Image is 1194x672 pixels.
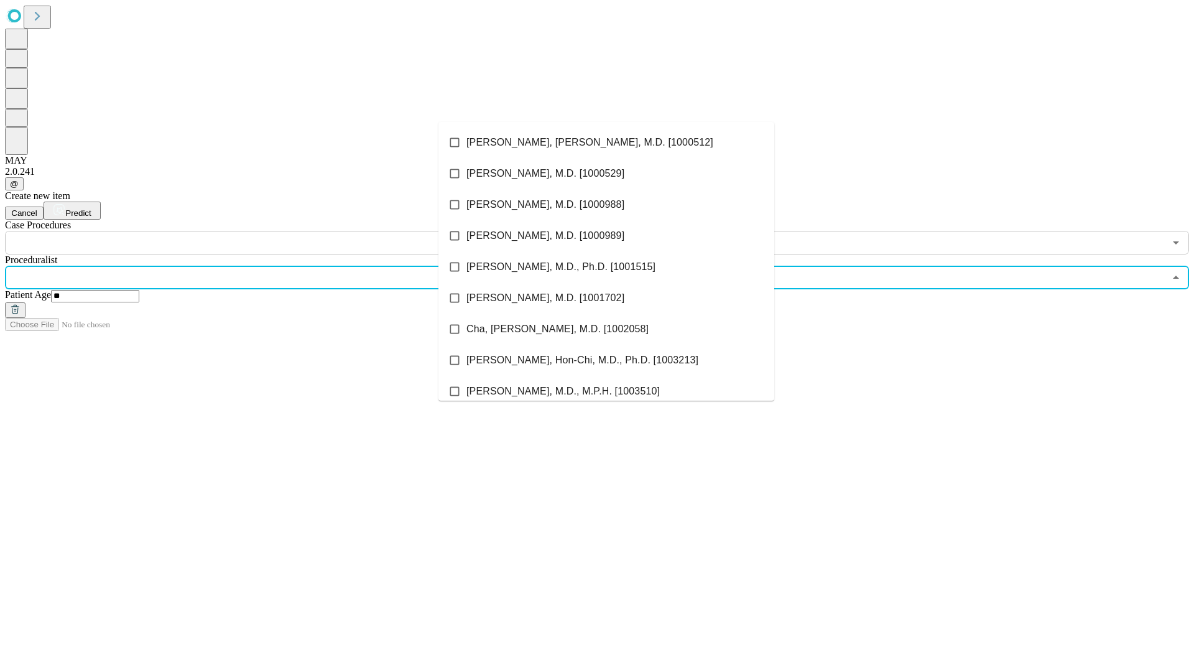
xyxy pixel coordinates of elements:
[466,228,624,243] span: [PERSON_NAME], M.D. [1000989]
[1167,269,1185,286] button: Close
[466,384,660,399] span: [PERSON_NAME], M.D., M.P.H. [1003510]
[5,220,71,230] span: Scheduled Procedure
[5,254,57,265] span: Proceduralist
[466,166,624,181] span: [PERSON_NAME], M.D. [1000529]
[5,190,70,201] span: Create new item
[44,202,101,220] button: Predict
[466,135,713,150] span: [PERSON_NAME], [PERSON_NAME], M.D. [1000512]
[11,208,37,218] span: Cancel
[10,179,19,189] span: @
[5,177,24,190] button: @
[1167,234,1185,251] button: Open
[65,208,91,218] span: Predict
[466,259,655,274] span: [PERSON_NAME], M.D., Ph.D. [1001515]
[5,207,44,220] button: Cancel
[466,197,624,212] span: [PERSON_NAME], M.D. [1000988]
[466,291,624,306] span: [PERSON_NAME], M.D. [1001702]
[5,166,1189,177] div: 2.0.241
[5,155,1189,166] div: MAY
[466,353,698,368] span: [PERSON_NAME], Hon-Chi, M.D., Ph.D. [1003213]
[466,322,649,337] span: Cha, [PERSON_NAME], M.D. [1002058]
[5,289,51,300] span: Patient Age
